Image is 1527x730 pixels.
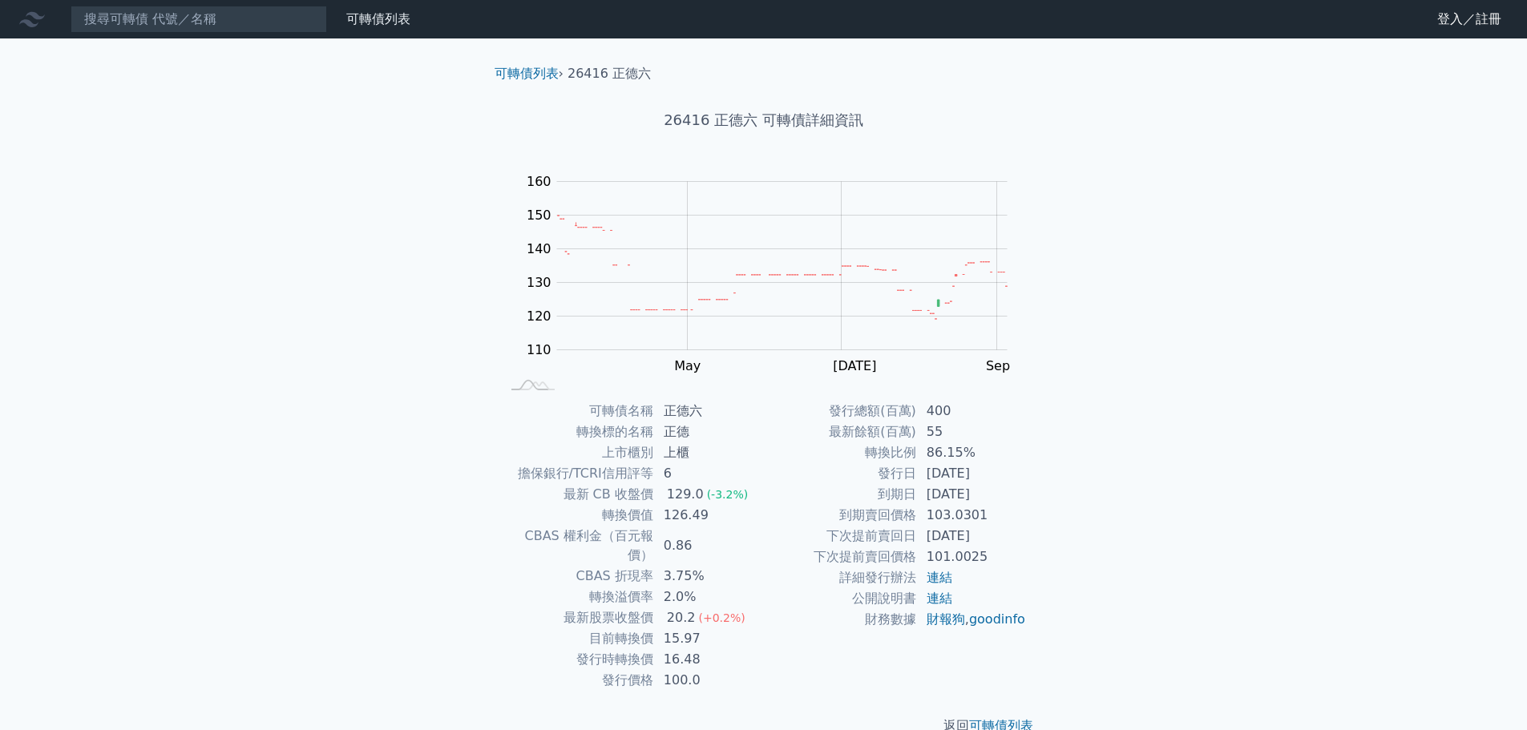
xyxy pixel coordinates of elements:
tspan: 110 [527,342,551,357]
td: 轉換價值 [501,505,654,526]
td: [DATE] [917,484,1027,505]
td: 發行價格 [501,670,654,691]
td: 86.15% [917,442,1027,463]
span: (+0.2%) [698,611,745,624]
td: 101.0025 [917,546,1027,567]
td: 轉換比例 [764,442,917,463]
td: 16.48 [654,649,764,670]
td: CBAS 權利金（百元報價） [501,526,654,566]
a: goodinfo [969,611,1025,627]
input: 搜尋可轉債 代號／名稱 [71,6,327,33]
li: › [495,64,564,83]
td: 15.97 [654,628,764,649]
tspan: 160 [527,174,551,189]
a: 連結 [927,570,952,585]
a: 財報狗 [927,611,965,627]
tspan: 140 [527,241,551,256]
a: 可轉債列表 [495,66,559,81]
td: 目前轉換價 [501,628,654,649]
td: 3.75% [654,566,764,587]
td: 到期賣回價格 [764,505,917,526]
td: 正德六 [654,401,764,421]
td: 下次提前賣回日 [764,526,917,546]
td: 400 [917,401,1027,421]
td: 55 [917,421,1027,442]
td: 到期日 [764,484,917,505]
div: 20.2 [664,608,699,627]
td: 詳細發行辦法 [764,567,917,588]
td: 發行日 [764,463,917,484]
div: 129.0 [664,485,707,504]
tspan: May [674,358,701,373]
tspan: Sep [986,358,1010,373]
a: 可轉債列表 [346,11,410,26]
tspan: [DATE] [833,358,876,373]
td: 0.86 [654,526,764,566]
td: 財務數據 [764,609,917,630]
td: CBAS 折現率 [501,566,654,587]
h1: 26416 正德六 可轉債詳細資訊 [482,109,1046,131]
td: 最新餘額(百萬) [764,421,917,442]
li: 26416 正德六 [568,64,651,83]
span: (-3.2%) [707,488,749,501]
td: 公開說明書 [764,588,917,609]
td: , [917,609,1027,630]
a: 連結 [927,591,952,606]
a: 登入／註冊 [1424,6,1514,32]
td: [DATE] [917,463,1027,484]
td: 正德 [654,421,764,442]
td: 轉換溢價率 [501,587,654,607]
td: 發行時轉換價 [501,649,654,670]
td: 126.49 [654,505,764,526]
td: 2.0% [654,587,764,607]
g: Chart [519,174,1032,373]
tspan: 150 [527,208,551,223]
td: 擔保銀行/TCRI信用評等 [501,463,654,484]
td: 發行總額(百萬) [764,401,917,421]
td: 轉換標的名稱 [501,421,654,442]
td: 6 [654,463,764,484]
tspan: 130 [527,275,551,290]
td: 最新股票收盤價 [501,607,654,628]
td: 103.0301 [917,505,1027,526]
td: [DATE] [917,526,1027,546]
td: 100.0 [654,670,764,691]
td: 可轉債名稱 [501,401,654,421]
g: Series [557,216,1007,319]
tspan: 120 [527,309,551,324]
td: 上櫃 [654,442,764,463]
td: 下次提前賣回價格 [764,546,917,567]
td: 上市櫃別 [501,442,654,463]
td: 最新 CB 收盤價 [501,484,654,505]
